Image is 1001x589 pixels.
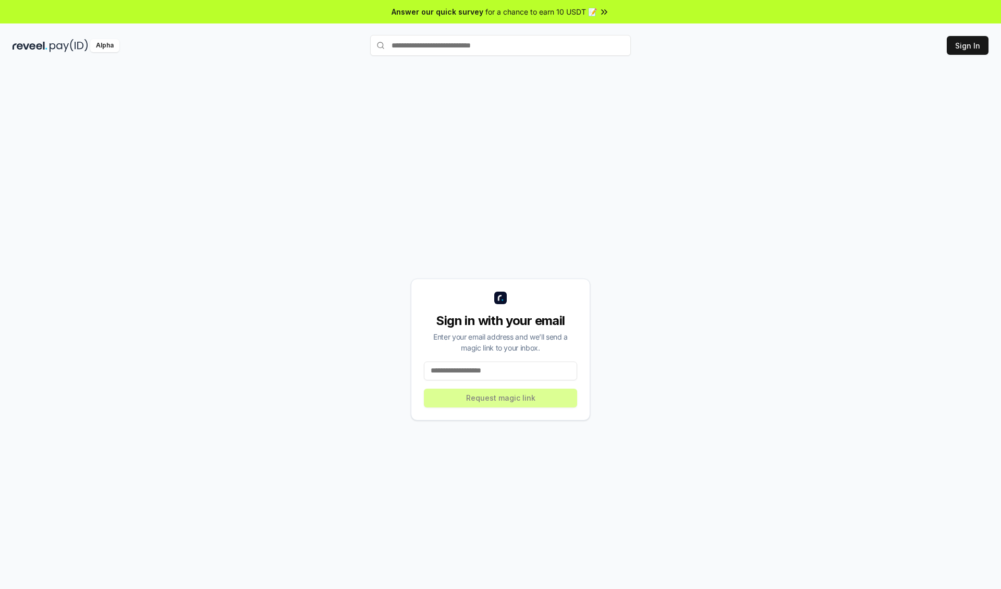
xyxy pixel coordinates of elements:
button: Sign In [947,36,988,55]
div: Enter your email address and we’ll send a magic link to your inbox. [424,331,577,353]
img: reveel_dark [13,39,47,52]
span: Answer our quick survey [392,6,483,17]
span: for a chance to earn 10 USDT 📝 [485,6,597,17]
img: pay_id [50,39,88,52]
div: Sign in with your email [424,312,577,329]
div: Alpha [90,39,119,52]
img: logo_small [494,292,507,304]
